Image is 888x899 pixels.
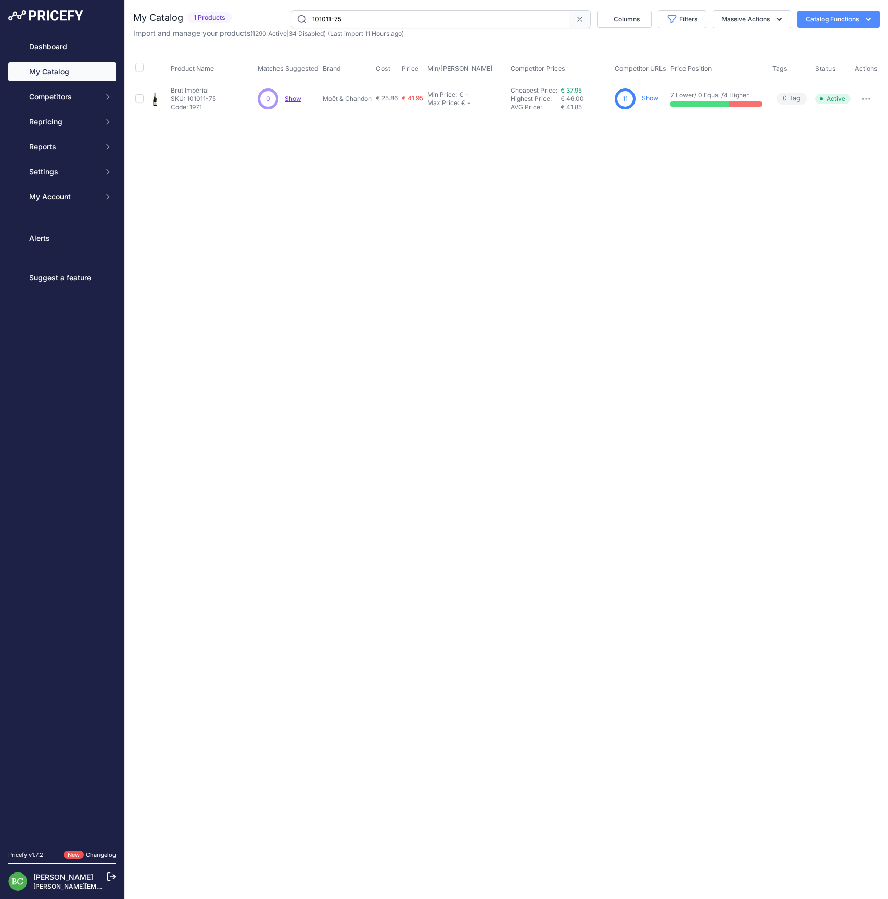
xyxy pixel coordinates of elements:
span: 0 [266,94,270,104]
button: Filters [658,10,706,28]
div: Min Price: [427,91,457,99]
button: Columns [597,11,652,28]
a: Dashboard [8,37,116,56]
button: My Account [8,187,116,206]
span: New [64,851,84,859]
span: Min/[PERSON_NAME] [427,65,493,72]
span: Settings [29,166,97,177]
span: Competitor Prices [511,65,565,72]
button: Massive Actions [713,10,791,28]
nav: Sidebar [8,37,116,838]
span: Status [815,65,836,73]
button: Catalog Functions [797,11,880,28]
span: Product Name [171,65,214,72]
a: Alerts [8,229,116,248]
a: [PERSON_NAME][EMAIL_ADDRESS][DOMAIN_NAME][PERSON_NAME] [33,882,245,890]
a: Suggest a feature [8,268,116,287]
h2: My Catalog [133,10,183,25]
span: Reports [29,142,97,152]
input: Search [291,10,569,28]
a: € 37.95 [561,86,582,94]
a: Cheapest Price: [511,86,557,94]
button: Repricing [8,112,116,131]
span: Active [815,94,851,104]
button: Price [402,65,421,73]
a: 7 Lower [670,91,694,99]
span: 1 Products [187,12,232,24]
a: [PERSON_NAME] [33,872,93,881]
a: 34 Disabled [289,30,324,37]
span: Tag [777,93,807,105]
div: € [461,99,465,107]
button: Reports [8,137,116,156]
span: 0 [783,94,787,104]
span: My Account [29,191,97,202]
span: Matches Suggested [258,65,319,72]
span: 11 [623,94,628,104]
p: Code: 1971 [171,103,216,111]
a: 1290 Active [252,30,287,37]
span: Price [402,65,419,73]
span: Actions [855,65,878,72]
span: Tags [772,65,788,72]
p: / 0 Equal / [670,91,762,99]
span: Repricing [29,117,97,127]
button: Competitors [8,87,116,106]
p: Import and manage your products [133,28,404,38]
div: € 41.85 [561,103,611,111]
a: My Catalog [8,62,116,81]
button: Settings [8,162,116,181]
span: Cost [376,65,390,73]
button: Cost [376,65,392,73]
span: Price Position [670,65,712,72]
button: Status [815,65,838,73]
div: AVG Price: [511,103,561,111]
a: Show [642,94,658,102]
div: Highest Price: [511,95,561,103]
p: SKU: 101011-75 [171,95,216,103]
span: € 25.86 [376,94,398,102]
span: Competitor URLs [615,65,666,72]
p: Moët & Chandon [323,95,372,103]
div: € [459,91,463,99]
span: Competitors [29,92,97,102]
span: € 41.95 [402,94,423,102]
div: - [465,99,471,107]
p: Brut Impérial [171,86,216,95]
a: Show [285,95,301,102]
img: Pricefy Logo [8,10,83,21]
a: 4 Higher [724,91,749,99]
a: Changelog [86,851,116,858]
span: (Last import 11 Hours ago) [328,30,404,37]
span: € 46.00 [561,95,584,102]
div: Pricefy v1.7.2 [8,851,43,859]
div: Max Price: [427,99,459,107]
div: - [463,91,468,99]
span: ( | ) [250,30,326,37]
span: Brand [323,65,341,72]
